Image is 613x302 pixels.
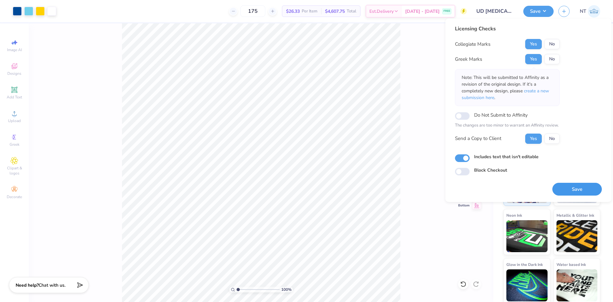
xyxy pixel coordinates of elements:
[474,111,528,119] label: Do Not Submit to Affinity
[7,95,22,100] span: Add Text
[474,153,539,160] label: Includes text that isn't editable
[580,5,600,18] a: NT
[458,203,470,208] span: Bottom
[455,122,560,129] p: The changes are too minor to warrant an Affinity review.
[474,167,507,174] label: Block Checkout
[16,282,39,288] strong: Need help?
[7,47,22,52] span: Image AI
[39,282,65,288] span: Chat with us.
[455,135,501,142] div: Send a Copy to Client
[556,212,594,219] span: Metallic & Glitter Ink
[7,194,22,199] span: Decorate
[455,25,560,33] div: Licensing Checks
[281,287,291,292] span: 100 %
[506,212,522,219] span: Neon Ink
[443,9,450,13] span: FREE
[347,8,356,15] span: Total
[525,39,542,49] button: Yes
[455,41,490,48] div: Collegiate Marks
[525,54,542,64] button: Yes
[325,8,345,15] span: $4,607.75
[240,5,265,17] input: – –
[405,8,440,15] span: [DATE] - [DATE]
[3,166,26,176] span: Clipart & logos
[10,142,19,147] span: Greek
[462,74,553,101] p: Note: This will be submitted to Affinity as a revision of the original design. If it's a complete...
[286,8,300,15] span: $26.33
[556,220,598,252] img: Metallic & Glitter Ink
[506,269,548,301] img: Glow in the Dark Ink
[544,54,560,64] button: No
[472,5,518,18] input: Untitled Design
[544,39,560,49] button: No
[525,134,542,144] button: Yes
[556,261,586,268] span: Water based Ink
[506,261,543,268] span: Glow in the Dark Ink
[588,5,600,18] img: Nestor Talens
[552,183,602,196] button: Save
[556,269,598,301] img: Water based Ink
[302,8,317,15] span: Per Item
[544,134,560,144] button: No
[369,8,394,15] span: Est. Delivery
[580,8,586,15] span: NT
[7,71,21,76] span: Designs
[8,118,21,123] span: Upload
[506,220,548,252] img: Neon Ink
[523,6,554,17] button: Save
[455,56,482,63] div: Greek Marks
